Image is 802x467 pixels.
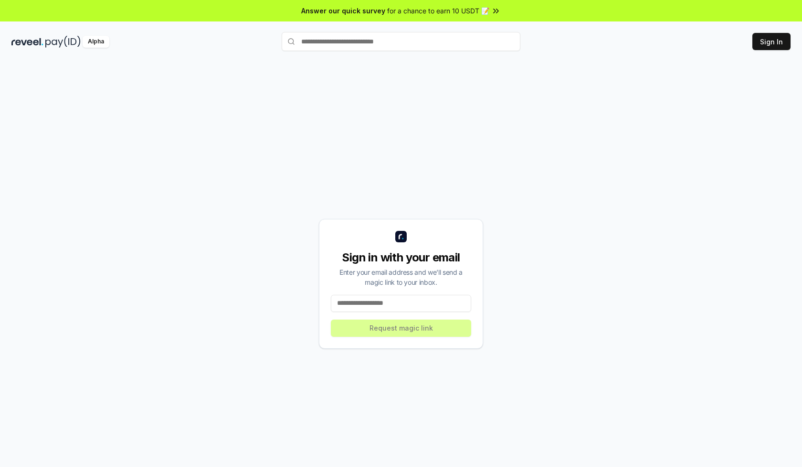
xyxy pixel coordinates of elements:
[331,267,471,287] div: Enter your email address and we’ll send a magic link to your inbox.
[387,6,489,16] span: for a chance to earn 10 USDT 📝
[11,36,43,48] img: reveel_dark
[331,250,471,265] div: Sign in with your email
[395,231,407,242] img: logo_small
[83,36,109,48] div: Alpha
[301,6,385,16] span: Answer our quick survey
[45,36,81,48] img: pay_id
[752,33,791,50] button: Sign In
